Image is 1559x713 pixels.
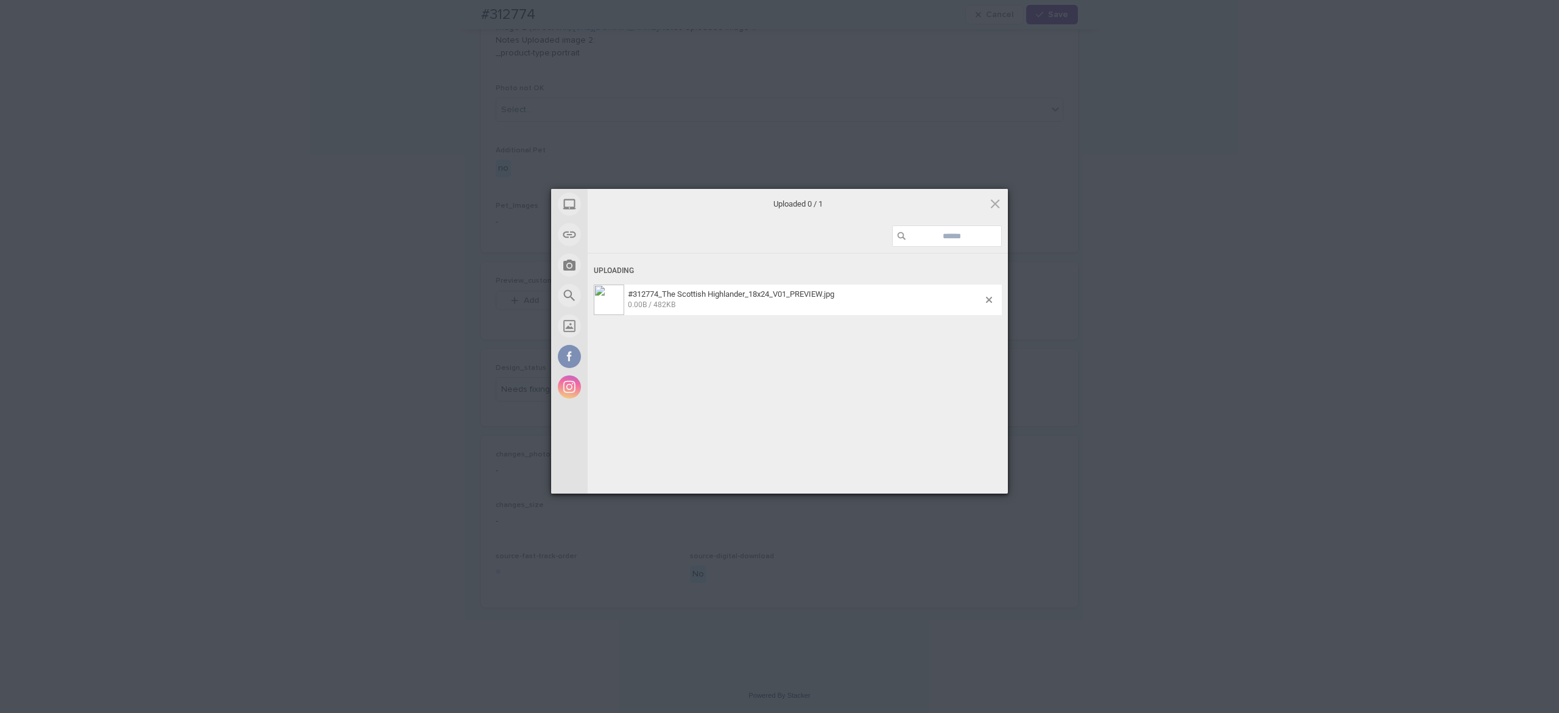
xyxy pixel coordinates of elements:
span: #312774_The Scottish Highlander_18x24_V01_PREVIEW.jpg [624,289,986,310]
span: 0.00B / [628,300,652,309]
span: Click here or hit ESC to close picker [988,197,1002,210]
img: 29b6b555-008a-4521-944f-d3d6a3548b46 [594,285,624,315]
span: Uploaded 0 / 1 [676,199,920,210]
span: #312774_The Scottish Highlander_18x24_V01_PREVIEW.jpg [628,289,834,299]
div: Uploading [594,260,1002,282]
span: 482KB [653,300,675,309]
